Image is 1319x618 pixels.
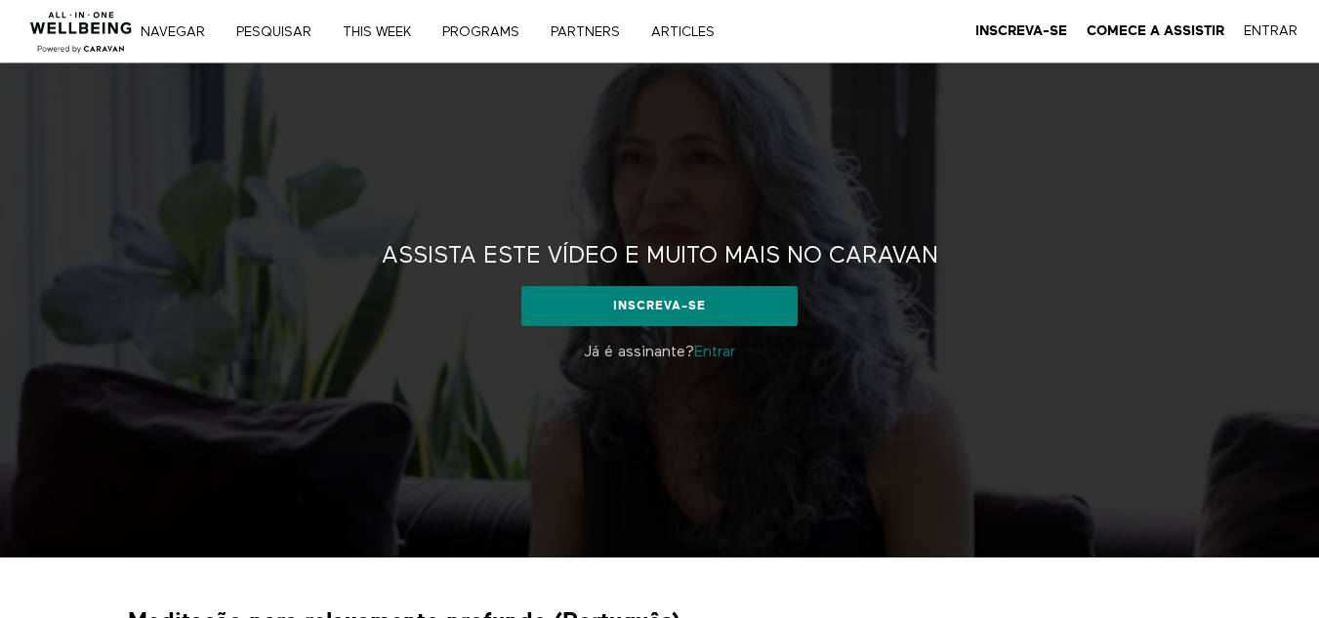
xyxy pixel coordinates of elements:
nav: Principal [154,21,755,41]
strong: Inscreva-se [975,23,1067,38]
a: Inscreva-se [521,286,798,325]
h2: Assista este vídeo e muito mais no CARAVAN [382,241,938,271]
a: Navegar [134,25,226,39]
a: Comece a Assistir [1087,22,1224,40]
p: Já é assinante? [372,341,948,364]
a: ARTICLES [644,25,735,39]
a: Pesquisar [229,25,332,39]
a: PARTNERS [544,25,640,39]
a: PROGRAMS [435,25,540,39]
strong: Comece a Assistir [1087,23,1224,38]
a: THIS WEEK [336,25,432,39]
a: Inscreva-se [975,22,1067,40]
a: Entrar [1244,22,1298,40]
a: Entrar [694,345,735,360]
